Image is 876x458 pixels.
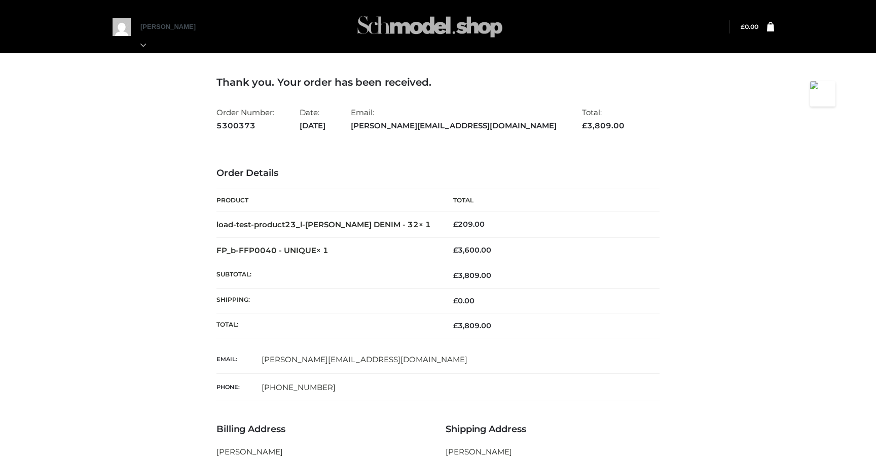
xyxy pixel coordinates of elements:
span: £ [582,121,587,130]
td: [PERSON_NAME][EMAIL_ADDRESS][DOMAIN_NAME] [262,346,660,373]
th: Subtotal: [216,263,438,288]
span: £ [453,321,458,330]
h3: Shipping Address [446,424,660,435]
strong: load-test-product23_l-[PERSON_NAME] DENIM - 32 [216,220,431,229]
bdi: 3,600.00 [453,245,491,255]
span: £ [453,271,458,280]
a: £0.00 [741,23,758,30]
th: Total [438,189,660,212]
span: £ [453,245,458,255]
td: [PHONE_NUMBER] [262,373,660,401]
th: Total: [216,313,438,338]
th: Shipping: [216,288,438,313]
bdi: 0.00 [453,296,474,305]
th: Email: [216,346,262,373]
strong: × 1 [316,245,328,255]
li: Date: [300,103,325,134]
h3: Billing Address [216,424,430,435]
img: Schmodel Admin 964 [354,7,506,47]
bdi: 209.00 [453,220,485,229]
strong: [PERSON_NAME][EMAIL_ADDRESS][DOMAIN_NAME] [351,119,557,132]
strong: FP_b-FFP0040 - UNIQUE [216,245,328,255]
th: Product [216,189,438,212]
li: Total: [582,103,625,134]
strong: 5300373 [216,119,274,132]
strong: × 1 [419,220,431,229]
li: Order Number: [216,103,274,134]
a: [PERSON_NAME] [140,23,206,49]
strong: [DATE] [300,119,325,132]
h3: Thank you. Your order has been received. [216,76,660,88]
span: £ [453,220,458,229]
span: 3,809.00 [453,321,491,330]
span: 3,809.00 [453,271,491,280]
span: £ [453,296,458,305]
span: 3,809.00 [582,121,625,130]
bdi: 0.00 [741,23,758,30]
th: Phone: [216,373,262,401]
li: Email: [351,103,557,134]
h3: Order Details [216,168,660,179]
span: £ [741,23,745,30]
